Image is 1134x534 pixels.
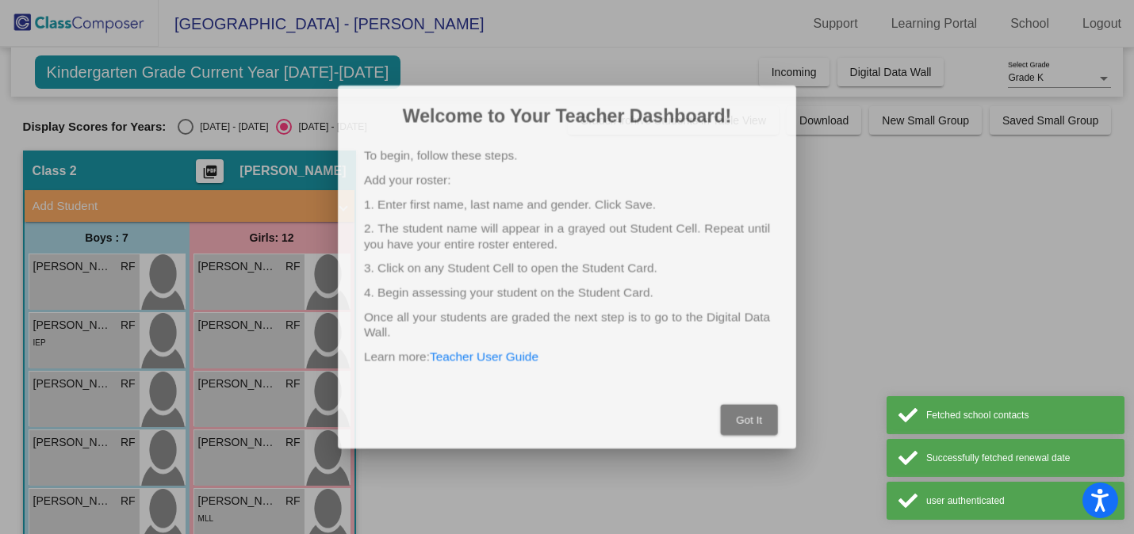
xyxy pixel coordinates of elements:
p: 3. Click on any Student Cell to open the Student Card. [356,261,778,277]
button: Got It [726,410,786,441]
h2: Welcome to Your Teacher Dashboard! [348,97,786,123]
div: user authenticated [926,494,1113,508]
p: 1. Enter first name, last name and gender. Click Save. [356,194,778,210]
p: Learn more: [356,353,778,368]
p: 2. The student name will appear in a grayed out Student Cell. Repeat until you have your entire r... [356,219,778,251]
div: Successfully fetched renewal date [926,451,1113,465]
a: Teacher User Guide [424,353,537,367]
span: Got It [742,419,769,432]
div: Fetched school contacts [926,408,1113,422]
p: To begin, follow these steps. [356,143,778,159]
p: Add your roster: [356,169,778,185]
p: Once all your students are graded the next step is to go to the Digital Data Wall. [356,311,778,343]
p: 4. Begin assessing your student on the Student Card. [356,286,778,302]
